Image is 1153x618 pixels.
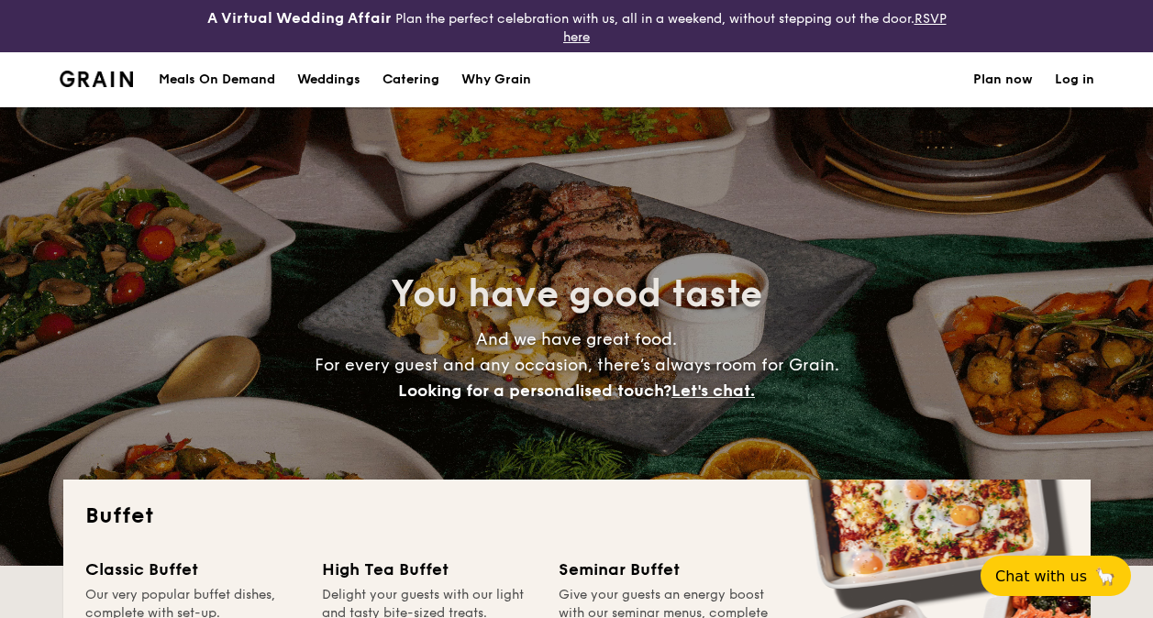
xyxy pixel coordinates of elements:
h1: Catering [382,52,439,107]
h4: A Virtual Wedding Affair [207,7,392,29]
div: Classic Buffet [85,557,300,582]
div: Weddings [297,52,360,107]
a: Plan now [973,52,1033,107]
div: Seminar Buffet [559,557,773,582]
img: Grain [60,71,134,87]
span: You have good taste [391,272,762,316]
a: Meals On Demand [148,52,286,107]
span: Looking for a personalised touch? [398,381,671,401]
a: Catering [371,52,450,107]
span: 🦙 [1094,566,1116,587]
a: Logotype [60,71,134,87]
div: Meals On Demand [159,52,275,107]
a: Weddings [286,52,371,107]
button: Chat with us🦙 [981,556,1131,596]
span: Chat with us [995,568,1087,585]
div: Plan the perfect celebration with us, all in a weekend, without stepping out the door. [193,7,961,45]
h2: Buffet [85,502,1069,531]
div: Why Grain [461,52,531,107]
div: High Tea Buffet [322,557,537,582]
a: Why Grain [450,52,542,107]
span: Let's chat. [671,381,755,401]
a: Log in [1055,52,1094,107]
span: And we have great food. For every guest and any occasion, there’s always room for Grain. [315,329,839,401]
